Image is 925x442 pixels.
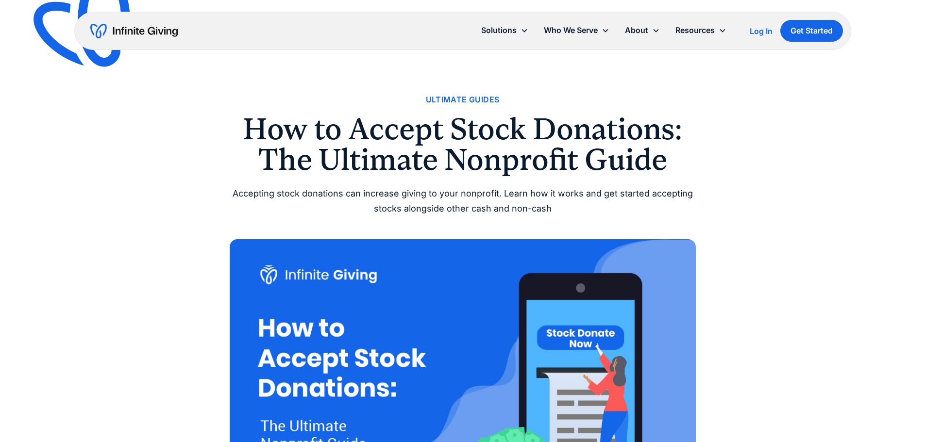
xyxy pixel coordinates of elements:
div: Resources [668,20,734,41]
a: Log In [750,25,773,37]
a: home [90,23,178,39]
div: Solutions [481,24,517,37]
div: Log In [750,27,773,35]
div: About [625,24,648,37]
a: Ultimate Guides [426,93,500,106]
h1: How to Accept Stock Donations: The Ultimate Nonprofit Guide [230,114,696,175]
div: Solutions [473,20,536,41]
div: Who We Serve [544,24,598,37]
div: Who We Serve [536,20,617,41]
div: Accepting stock donations can increase giving to your nonprofit. Learn how it works and get start... [230,186,696,216]
div: Resources [675,24,715,37]
a: Get Started [780,20,843,42]
div: About [617,20,668,41]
